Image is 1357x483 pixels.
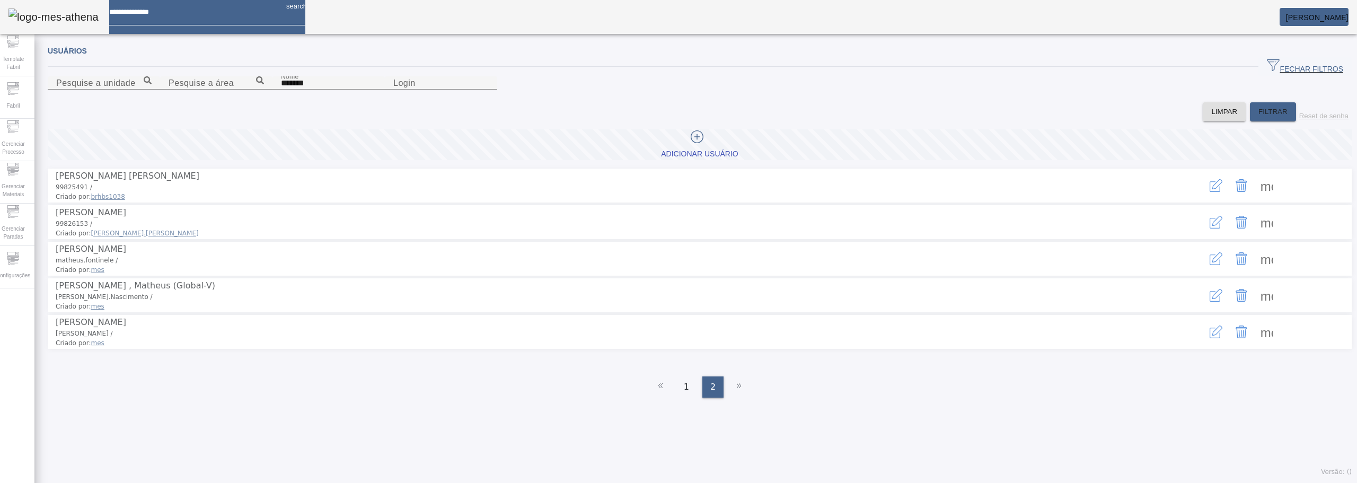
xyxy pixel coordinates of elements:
button: Delete [1229,319,1254,345]
span: Criado por: [56,192,1133,201]
span: [PERSON_NAME].Nascimento / [56,293,153,301]
button: Reset de senha [1296,102,1352,121]
span: FILTRAR [1258,107,1288,117]
span: brhbs1038 [91,193,125,200]
input: Number [56,77,152,90]
span: Versão: () [1321,468,1352,476]
span: Criado por: [56,338,1133,348]
button: Delete [1229,246,1254,271]
span: 99825491 / [56,183,92,191]
span: FECHAR FILTROS [1267,59,1343,75]
mat-label: Nome [281,73,299,80]
button: Mais [1254,246,1280,271]
button: Adicionar Usuário [48,129,1352,160]
button: Mais [1254,209,1280,235]
span: [PERSON_NAME] , Matheus (Global-V) [56,280,215,291]
span: Criado por: [56,265,1133,275]
span: Criado por: [56,302,1133,311]
span: Fabril [3,99,23,113]
span: mes [91,339,104,347]
mat-label: Pesquise a área [169,78,234,87]
button: Mais [1254,319,1280,345]
div: Adicionar Usuário [661,149,738,160]
mat-label: Login [393,78,416,87]
input: Number [169,77,264,90]
span: [PERSON_NAME] [1286,13,1349,22]
span: [PERSON_NAME] [56,244,126,254]
button: Mais [1254,283,1280,308]
img: logo-mes-athena [8,8,99,25]
span: mes [91,266,104,274]
button: FILTRAR [1250,102,1296,121]
span: [PERSON_NAME] [56,317,126,327]
span: [PERSON_NAME].[PERSON_NAME] [91,230,199,237]
button: LIMPAR [1203,102,1246,121]
span: matheus.fontinele / [56,257,118,264]
span: [PERSON_NAME] / [56,330,113,337]
button: Delete [1229,209,1254,235]
span: [PERSON_NAME] [56,207,126,217]
span: Criado por: [56,229,1133,238]
mat-label: Pesquise a unidade [56,78,136,87]
label: Reset de senha [1299,112,1349,120]
span: Usuários [48,47,87,55]
span: [PERSON_NAME] [PERSON_NAME] [56,171,199,181]
span: LIMPAR [1211,107,1237,117]
button: Delete [1229,283,1254,308]
span: 99826153 / [56,220,92,227]
button: Mais [1254,173,1280,198]
button: Delete [1229,173,1254,198]
button: FECHAR FILTROS [1258,57,1352,76]
span: 1 [684,381,689,393]
span: mes [91,303,104,310]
